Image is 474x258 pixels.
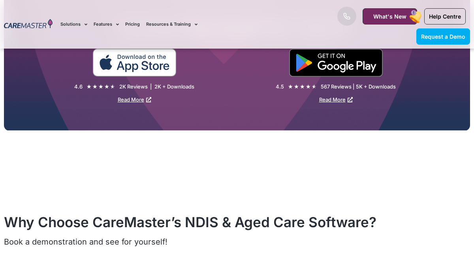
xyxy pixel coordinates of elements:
img: CareMaster Logo [4,19,53,30]
nav: Menu [60,11,302,38]
div: 2K Reviews | 2K + Downloads [119,83,194,90]
span: Book a demonstration and see for yourself! [4,237,167,247]
span: What's New [373,13,406,20]
h2: Why Choose CareMaster’s NDIS & Aged Care Software? [4,214,470,230]
i: ★ [288,83,293,91]
i: ★ [294,83,299,91]
i: ★ [300,83,305,91]
i: ★ [87,83,92,91]
span: Request a Demo [421,33,465,40]
div: 4.6 [74,83,83,90]
div: 4.5/5 [288,83,317,91]
i: ★ [306,83,311,91]
a: Pricing [125,11,140,38]
a: Help Centre [424,8,466,24]
span: Help Centre [429,13,461,20]
a: Read More [319,96,353,103]
a: Solutions [60,11,87,38]
a: Features [94,11,119,38]
div: 4.5 [276,83,284,90]
div: 4.5/5 [87,83,115,91]
i: ★ [312,83,317,91]
img: "Get is on" Black Google play button. [289,49,383,77]
i: ★ [110,83,115,91]
a: What's New [363,8,417,24]
i: ★ [98,83,103,91]
a: Read More [118,96,151,103]
img: small black download on the apple app store button. [92,49,177,77]
i: ★ [92,83,98,91]
a: Request a Demo [416,28,470,45]
a: Resources & Training [146,11,197,38]
div: 567 Reviews | 5K + Downloads [321,83,396,90]
i: ★ [104,83,109,91]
